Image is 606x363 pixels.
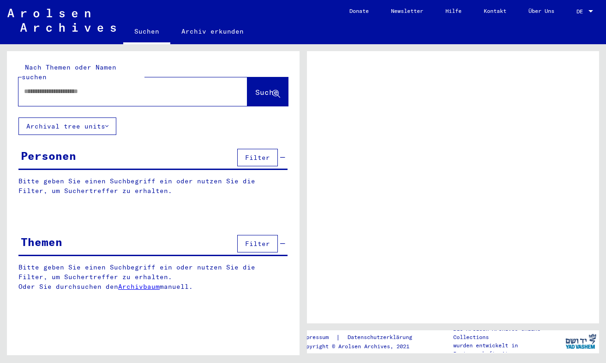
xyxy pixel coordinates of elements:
a: Datenschutzerklärung [340,333,423,342]
a: Suchen [123,20,170,44]
button: Filter [237,149,278,166]
button: Filter [237,235,278,252]
mat-label: Nach Themen oder Namen suchen [22,63,116,81]
div: | [300,333,423,342]
span: Filter [245,240,270,248]
button: Suche [247,77,288,106]
span: DE [576,8,587,15]
p: Copyright © Arolsen Archives, 2021 [300,342,423,351]
div: Themen [21,234,62,250]
div: Personen [21,147,76,164]
a: Archivbaum [118,282,160,291]
img: Arolsen_neg.svg [7,9,116,32]
a: Archiv erkunden [170,20,255,42]
span: Filter [245,153,270,162]
button: Archival tree units [18,117,116,135]
a: Impressum [300,333,336,342]
p: Bitte geben Sie einen Suchbegriff ein oder nutzen Sie die Filter, um Suchertreffer zu erhalten. O... [18,263,288,292]
p: wurden entwickelt in Partnerschaft mit [453,341,562,358]
p: Bitte geben Sie einen Suchbegriff ein oder nutzen Sie die Filter, um Suchertreffer zu erhalten. [18,176,288,196]
p: Die Arolsen Archives Online-Collections [453,325,562,341]
img: yv_logo.png [564,330,598,353]
span: Suche [255,88,278,97]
